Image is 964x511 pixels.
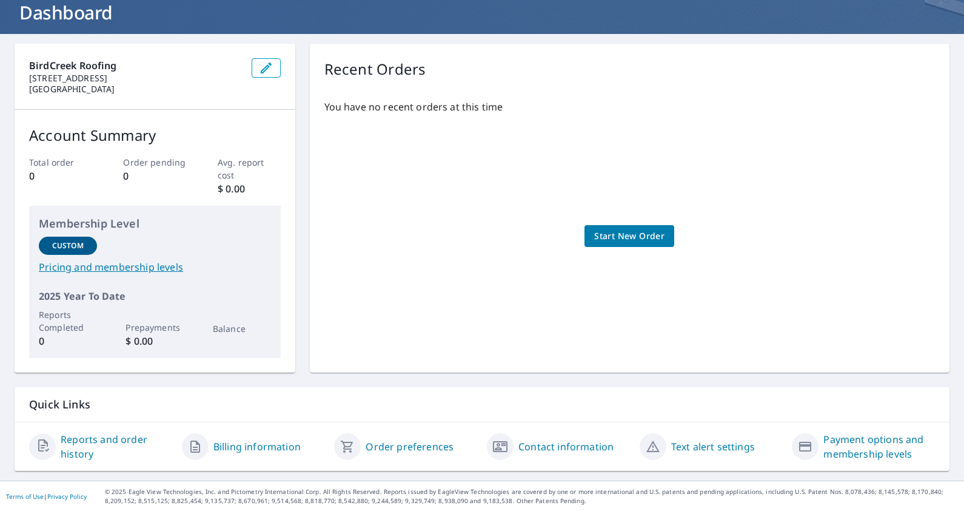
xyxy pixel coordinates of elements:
[29,73,242,84] p: [STREET_ADDRESS]
[6,493,87,500] p: |
[29,58,242,73] p: BirdCreek Roofing
[518,439,614,454] a: Contact information
[594,229,664,244] span: Start New Order
[47,492,87,501] a: Privacy Policy
[213,439,301,454] a: Billing information
[61,432,172,461] a: Reports and order history
[39,260,271,274] a: Pricing and membership levels
[29,397,935,412] p: Quick Links
[39,334,97,348] p: 0
[671,439,755,454] a: Text alert settings
[584,225,674,248] a: Start New Order
[126,321,184,334] p: Prepayments
[324,58,426,80] p: Recent Orders
[823,432,935,461] a: Payment options and membership levels
[29,156,92,169] p: Total order
[218,156,281,181] p: Avg. report cost
[123,169,186,183] p: 0
[366,439,454,454] a: Order preferences
[29,124,281,146] p: Account Summary
[218,181,281,196] p: $ 0.00
[39,215,271,232] p: Membership Level
[6,492,44,501] a: Terms of Use
[324,100,935,114] p: You have no recent orders at this time
[123,156,186,169] p: Order pending
[105,487,958,506] p: © 2025 Eagle View Technologies, Inc. and Pictometry International Corp. All Rights Reserved. Repo...
[213,322,271,335] p: Balance
[39,308,97,334] p: Reports Completed
[126,334,184,348] p: $ 0.00
[29,169,92,183] p: 0
[52,240,84,251] p: Custom
[39,289,271,303] p: 2025 Year To Date
[29,84,242,95] p: [GEOGRAPHIC_DATA]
